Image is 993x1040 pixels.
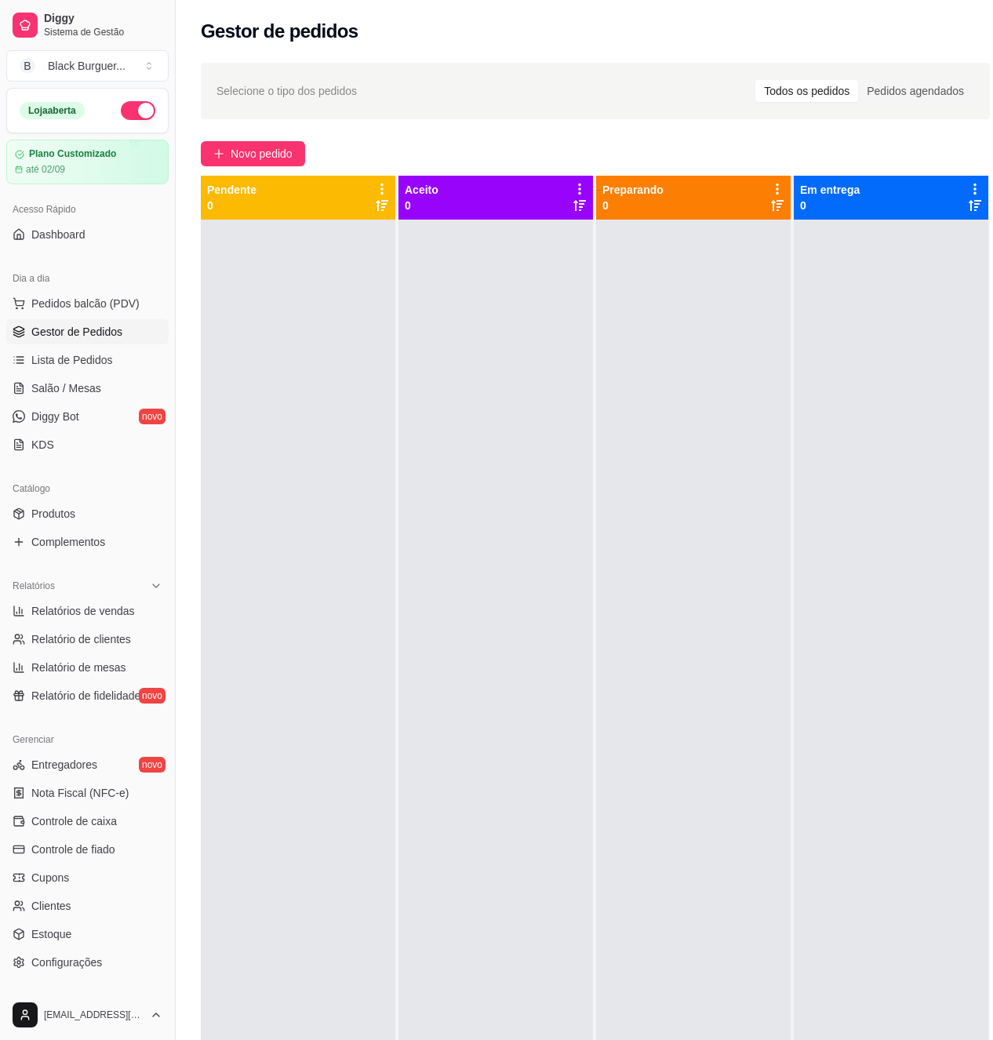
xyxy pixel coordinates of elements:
button: Pedidos balcão (PDV) [6,291,169,316]
span: Relatórios [13,580,55,592]
a: Plano Customizadoaté 02/09 [6,140,169,184]
span: Nota Fiscal (NFC-e) [31,785,129,801]
span: Relatório de clientes [31,631,131,647]
div: Dia a dia [6,266,169,291]
div: Todos os pedidos [755,80,858,102]
span: Dashboard [31,227,85,242]
p: Pendente [207,182,256,198]
span: Gestor de Pedidos [31,324,122,340]
div: Catálogo [6,476,169,501]
span: Lista de Pedidos [31,352,113,368]
a: Gestor de Pedidos [6,319,169,344]
p: 0 [207,198,256,213]
span: Cupons [31,870,69,885]
a: KDS [6,432,169,457]
p: 0 [800,198,860,213]
span: [EMAIL_ADDRESS][DOMAIN_NAME] [44,1009,144,1021]
span: Selecione o tipo dos pedidos [216,82,357,100]
span: Clientes [31,898,71,914]
p: Aceito [405,182,438,198]
span: Diggy Bot [31,409,79,424]
span: Diggy [44,12,162,26]
a: DiggySistema de Gestão [6,6,169,44]
span: Relatório de mesas [31,660,126,675]
a: Salão / Mesas [6,376,169,401]
span: Controle de fiado [31,842,115,857]
a: Produtos [6,501,169,526]
a: Relatório de clientes [6,627,169,652]
span: Configurações [31,955,102,970]
button: Novo pedido [201,141,305,166]
button: Alterar Status [121,101,155,120]
a: Lista de Pedidos [6,347,169,373]
article: até 02/09 [26,163,65,176]
a: Controle de caixa [6,809,169,834]
span: Salão / Mesas [31,380,101,396]
span: Estoque [31,926,71,942]
a: Cupons [6,865,169,890]
a: Clientes [6,893,169,918]
span: Complementos [31,534,105,550]
button: [EMAIL_ADDRESS][DOMAIN_NAME] [6,996,169,1034]
span: Controle de caixa [31,813,117,829]
p: Preparando [602,182,664,198]
div: Acesso Rápido [6,197,169,222]
span: Sistema de Gestão [44,26,162,38]
a: Diggy Botnovo [6,404,169,429]
span: KDS [31,437,54,453]
div: Pedidos agendados [858,80,973,102]
span: B [20,58,35,74]
article: Plano Customizado [29,148,116,160]
span: Produtos [31,506,75,522]
a: Relatório de fidelidadenovo [6,683,169,708]
span: Entregadores [31,757,97,773]
p: 0 [405,198,438,213]
a: Nota Fiscal (NFC-e) [6,780,169,805]
a: Relatórios de vendas [6,598,169,624]
button: Select a team [6,50,169,82]
h2: Gestor de pedidos [201,19,358,44]
p: Em entrega [800,182,860,198]
p: 0 [602,198,664,213]
a: Controle de fiado [6,837,169,862]
a: Dashboard [6,222,169,247]
a: Estoque [6,922,169,947]
div: Gerenciar [6,727,169,752]
span: Relatório de fidelidade [31,688,140,704]
div: Black Burguer ... [48,58,125,74]
a: Complementos [6,529,169,555]
a: Relatório de mesas [6,655,169,680]
span: plus [213,148,224,159]
a: Configurações [6,950,169,975]
span: Pedidos balcão (PDV) [31,296,140,311]
a: Entregadoresnovo [6,752,169,777]
span: Relatórios de vendas [31,603,135,619]
div: Loja aberta [20,102,85,119]
span: Novo pedido [231,145,293,162]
